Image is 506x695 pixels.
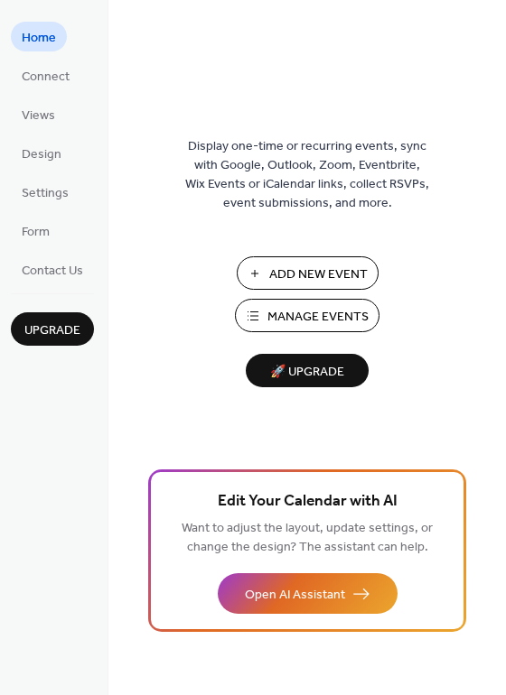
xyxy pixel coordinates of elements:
[11,22,67,51] a: Home
[22,68,70,87] span: Connect
[237,256,379,290] button: Add New Event
[22,262,83,281] span: Contact Us
[22,145,61,164] span: Design
[11,255,94,284] a: Contact Us
[246,354,369,387] button: 🚀 Upgrade
[267,308,369,327] span: Manage Events
[22,223,50,242] span: Form
[269,265,368,284] span: Add New Event
[11,216,61,246] a: Form
[11,177,80,207] a: Settings
[182,516,433,560] span: Want to adjust the layout, update settings, or change the design? The assistant can help.
[185,137,429,213] span: Display one-time or recurring events, sync with Google, Outlook, Zoom, Eventbrite, Wix Events or ...
[245,586,345,605] span: Open AI Assistant
[22,184,69,203] span: Settings
[11,99,66,129] a: Views
[235,299,379,332] button: Manage Events
[218,573,398,614] button: Open AI Assistant
[24,321,80,340] span: Upgrade
[218,489,398,514] span: Edit Your Calendar with AI
[22,107,55,125] span: Views
[11,312,94,346] button: Upgrade
[22,29,56,48] span: Home
[11,138,72,168] a: Design
[257,360,358,385] span: 🚀 Upgrade
[11,60,80,90] a: Connect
